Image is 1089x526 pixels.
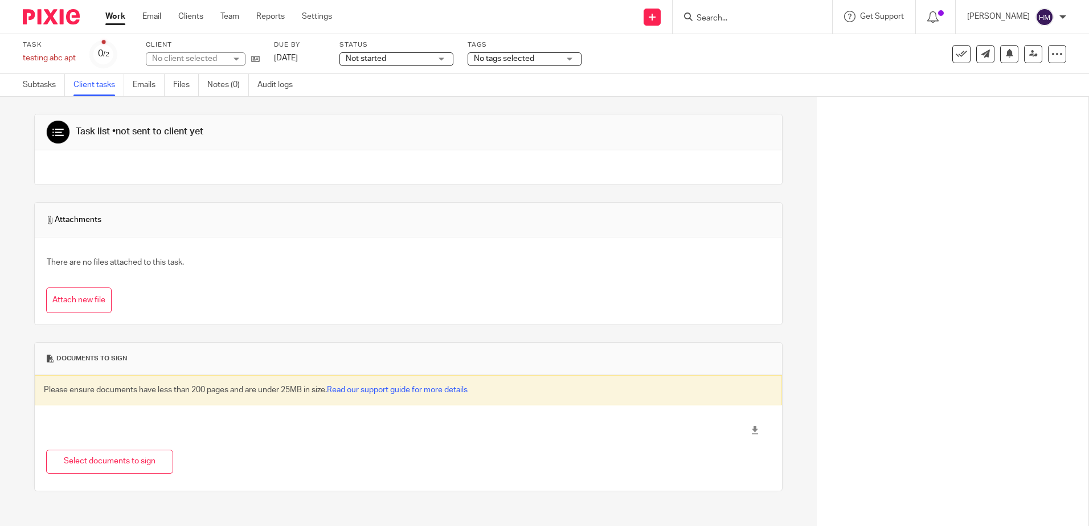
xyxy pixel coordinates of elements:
span: Attachments [46,214,101,225]
button: Select documents to sign [46,450,173,474]
img: svg%3E [1035,8,1054,26]
label: Status [339,40,453,50]
div: No client selected [152,53,226,64]
a: Read our support guide for more details [327,386,468,394]
span: Documents to sign [56,354,127,363]
label: Client [146,40,260,50]
a: Client tasks [73,74,124,96]
a: Email [142,11,161,22]
small: /2 [103,51,109,57]
div: 0 [98,47,109,60]
button: Snooze task [1000,45,1018,63]
span: Get Support [860,13,904,20]
a: Files [173,74,199,96]
a: Reassign task [1024,45,1042,63]
span: [DATE] [274,54,298,62]
span: Not started [346,55,386,63]
a: Notes (0) [207,74,249,96]
label: Task [23,40,76,50]
p: [PERSON_NAME] [967,11,1030,22]
span: There are no files attached to this task. [47,258,184,266]
a: Team [220,11,239,22]
a: Reports [256,11,285,22]
div: Task list • [76,126,203,138]
a: Subtasks [23,74,65,96]
button: Attach new file [46,287,112,313]
label: Due by [274,40,325,50]
input: Search [695,14,798,24]
span: No tags selected [474,55,534,63]
div: Please ensure documents have less than 200 pages and are under 25MB in size. [35,375,783,405]
div: testing abc apt [23,52,76,64]
a: Send new email to Ricky [976,45,994,63]
a: Settings [302,11,332,22]
a: Audit logs [257,74,301,96]
label: Tags [468,40,582,50]
a: Clients [178,11,203,22]
span: not sent to client yet [116,127,203,136]
i: Open client page [251,55,260,63]
a: Work [105,11,125,22]
img: Pixie [23,9,80,24]
a: Emails [133,74,165,96]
